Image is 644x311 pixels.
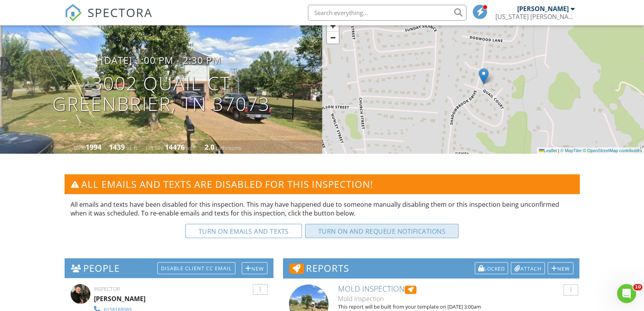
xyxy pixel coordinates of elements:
div: 1994 [86,142,101,152]
input: Search everything... [308,5,466,21]
span: sq.ft. [186,144,197,151]
iframe: Intercom live chat [617,284,636,303]
img: The Best Home Inspection Software - Spectora [65,4,82,21]
a: © MapTiler [560,148,582,153]
div: Attach [511,262,545,274]
span: − [330,32,335,42]
div: 14476 [165,142,185,152]
span: bathrooms [216,144,241,151]
button: Turn on and Requeue Notifications [305,224,459,238]
a: © OpenStreetMap contributors [583,148,642,153]
div: New [548,262,573,274]
div: [PERSON_NAME] [94,293,145,305]
h3: All emails and texts are disabled for this inspection! [65,174,580,194]
h3: People [65,258,274,278]
span: Lot Size [146,144,164,151]
span: Inspector [94,285,120,292]
div: Disable Client CC Email [157,262,235,274]
div: Mold Inspection [338,294,574,303]
h6: Mold Inspection [338,284,574,294]
p: All emails and texts have been disabled for this inspection. This may have happened due to someon... [71,200,574,218]
div: 2.0 [204,142,214,152]
img: Marker [479,68,489,84]
span: sq. ft. [126,144,138,151]
h3: Reports [283,258,579,279]
a: Leaflet [539,148,557,153]
a: Zoom in [327,20,339,32]
div: 1439 [109,142,125,152]
span: + [330,21,335,31]
span: 10 [633,284,642,290]
button: Turn on emails and texts [185,224,302,238]
h1: 3002 Quail Ct Greenbrier, TN 37073 [52,73,270,115]
span: Built [74,144,84,151]
span: SPECTORA [88,4,153,21]
a: Zoom out [327,32,339,44]
div: This report will be built from your template on [DATE] 3:00am [338,303,574,310]
a: SPECTORA [65,11,153,27]
h3: [DATE] 1:00 pm - 2:30 pm [101,55,221,65]
div: New [242,262,268,274]
div: [PERSON_NAME] [517,5,569,13]
div: Locked [475,262,508,274]
div: Tennessee Joe Inspections [495,13,575,21]
span: | [558,148,559,153]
